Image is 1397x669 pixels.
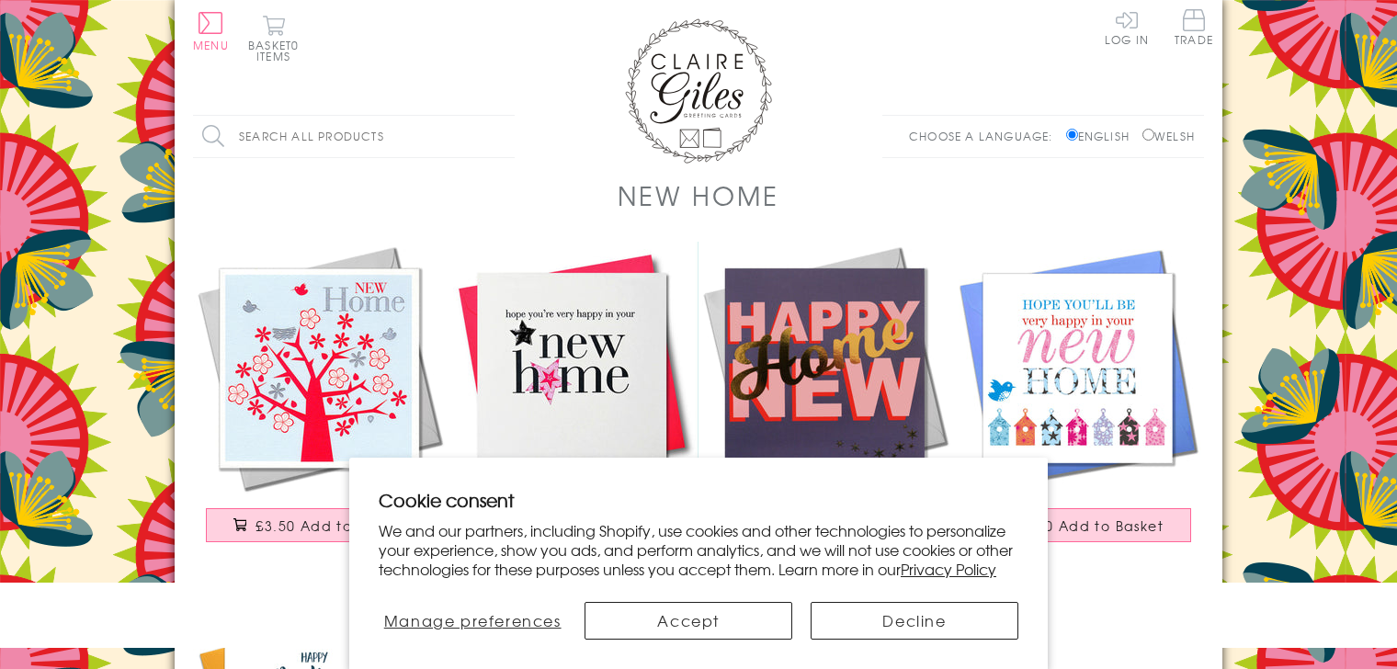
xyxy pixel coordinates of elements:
[193,12,229,51] button: Menu
[585,602,792,640] button: Accept
[698,242,951,561] a: New Home Card, Pink on Plum Happy New Home, with gold foil £3.50 Add to Basket
[206,508,434,542] button: £3.50 Add to Basket
[379,602,566,640] button: Manage preferences
[698,242,951,494] img: New Home Card, Pink on Plum Happy New Home, with gold foil
[811,602,1018,640] button: Decline
[248,15,299,62] button: Basket0 items
[1175,9,1213,49] a: Trade
[618,176,778,214] h1: New Home
[951,242,1204,494] img: New Home Card, Colourful Houses, Hope you'll be very happy in your New Home
[951,242,1204,561] a: New Home Card, Colourful Houses, Hope you'll be very happy in your New Home £3.50 Add to Basket
[909,128,1062,144] p: Choose a language:
[193,242,446,561] a: New Home Card, Tree, New Home, Embossed and Foiled text £3.50 Add to Basket
[256,37,299,64] span: 0 items
[964,508,1192,542] button: £3.50 Add to Basket
[446,242,698,494] img: New Home Card, Pink Star, Embellished with a padded star
[193,116,515,157] input: Search all products
[1105,9,1149,45] a: Log In
[256,516,405,535] span: £3.50 Add to Basket
[1066,129,1078,141] input: English
[384,609,562,631] span: Manage preferences
[379,487,1018,513] h2: Cookie consent
[1175,9,1213,45] span: Trade
[379,521,1018,578] p: We and our partners, including Shopify, use cookies and other technologies to personalize your ex...
[193,37,229,53] span: Menu
[1142,128,1195,144] label: Welsh
[1066,128,1139,144] label: English
[1014,516,1164,535] span: £3.50 Add to Basket
[625,18,772,164] img: Claire Giles Greetings Cards
[446,242,698,561] a: New Home Card, Pink Star, Embellished with a padded star £3.50 Add to Basket
[901,558,996,580] a: Privacy Policy
[1142,129,1154,141] input: Welsh
[193,242,446,494] img: New Home Card, Tree, New Home, Embossed and Foiled text
[496,116,515,157] input: Search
